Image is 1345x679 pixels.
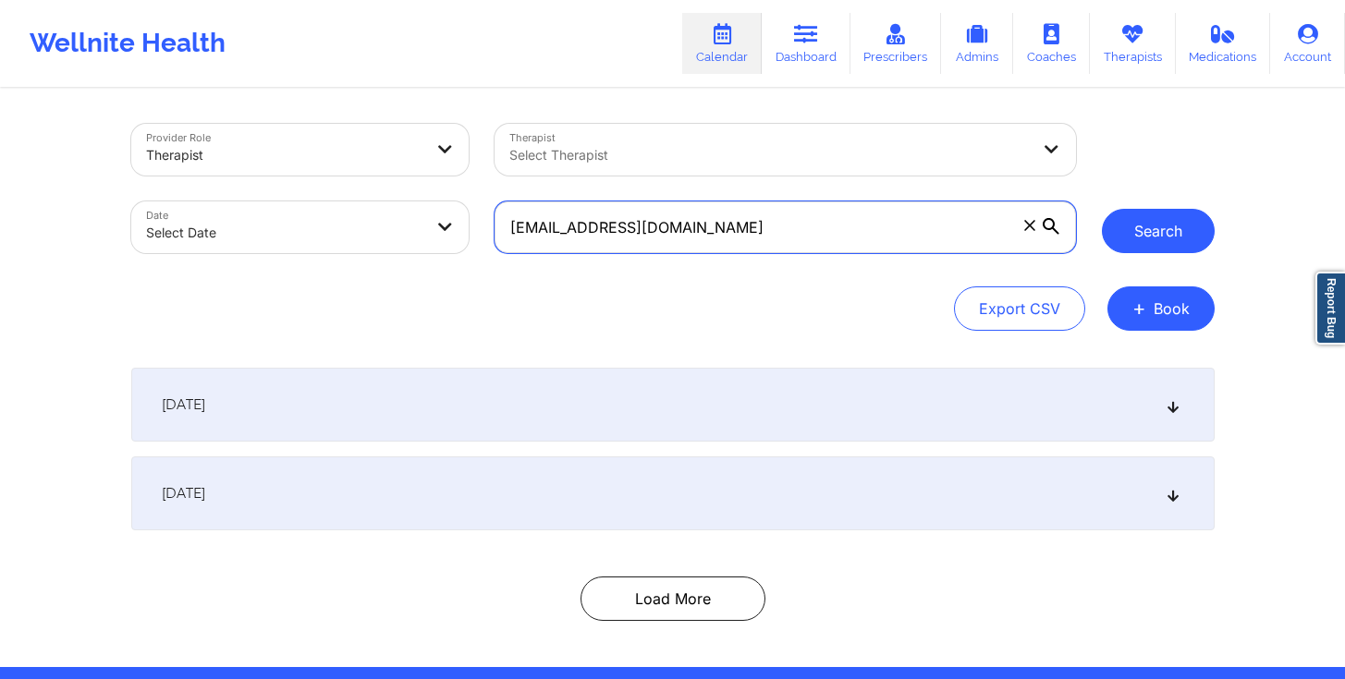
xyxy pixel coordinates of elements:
[495,201,1075,253] input: Search by patient email
[1315,272,1345,345] a: Report Bug
[1013,13,1090,74] a: Coaches
[581,576,765,621] button: Load More
[682,13,762,74] a: Calendar
[1090,13,1176,74] a: Therapists
[1176,13,1271,74] a: Medications
[146,135,423,176] div: Therapist
[146,212,423,253] div: Select Date
[941,13,1013,74] a: Admins
[162,395,205,414] span: [DATE]
[762,13,850,74] a: Dashboard
[1107,286,1215,331] button: +Book
[162,484,205,503] span: [DATE]
[954,286,1085,331] button: Export CSV
[850,13,942,74] a: Prescribers
[1132,303,1146,313] span: +
[1270,13,1345,74] a: Account
[1102,209,1215,253] button: Search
